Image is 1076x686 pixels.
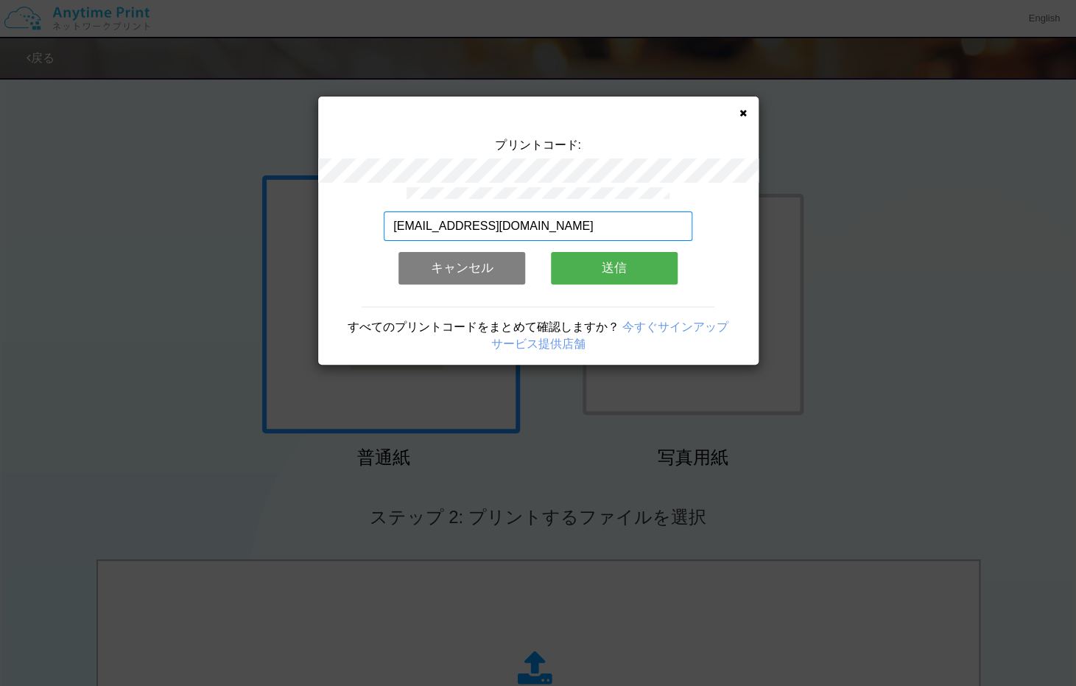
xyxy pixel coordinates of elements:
a: 今すぐサインアップ [622,321,728,333]
button: キャンセル [398,252,525,284]
a: サービス提供店舗 [491,337,586,350]
span: プリントコード: [495,139,580,151]
button: 送信 [551,252,678,284]
span: すべてのプリントコードをまとめて確認しますか？ [348,321,619,333]
input: メールアドレス [384,211,692,241]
